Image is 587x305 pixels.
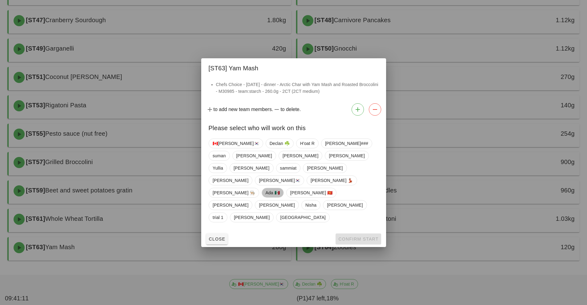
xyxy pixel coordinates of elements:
span: Nisha [305,200,316,210]
span: suman [213,151,226,160]
button: Close [206,233,228,245]
span: Declan ☘️ [269,139,289,148]
span: H'oat R [300,139,314,148]
span: [PERSON_NAME] [329,151,365,160]
span: [PERSON_NAME] [236,151,272,160]
span: [PERSON_NAME] 💃🏽 [311,176,353,185]
span: [PERSON_NAME] [234,163,269,173]
span: [PERSON_NAME] [259,200,295,210]
div: Please select who will work on this [201,118,386,136]
div: [ST63] Yam Mash [201,58,386,76]
span: [PERSON_NAME]### [325,139,368,148]
span: [PERSON_NAME] [234,213,269,222]
span: [PERSON_NAME] [327,200,363,210]
span: Ada 🇲🇽 [265,188,279,197]
span: [PERSON_NAME] 👨🏼‍🍳 [213,188,255,197]
span: Yullia [213,163,223,173]
div: to add new team members. to delete. [201,101,386,118]
span: sammiat [280,163,296,173]
span: [PERSON_NAME] [213,176,248,185]
span: 🇨🇦[PERSON_NAME]🇰🇷 [213,139,259,148]
span: [PERSON_NAME] [282,151,318,160]
span: [PERSON_NAME] [213,200,248,210]
span: [PERSON_NAME] 🇻🇳 [290,188,332,197]
span: trial 1 [213,213,223,222]
span: [PERSON_NAME] [307,163,343,173]
span: [PERSON_NAME]🇰🇷 [259,176,300,185]
span: Close [209,237,226,241]
span: [GEOGRAPHIC_DATA] [280,213,325,222]
li: Chefs Choice - [DATE] - dinner - Arctic Char with Yam Mash and Roasted Broccolini - M30985 - team... [216,81,379,95]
